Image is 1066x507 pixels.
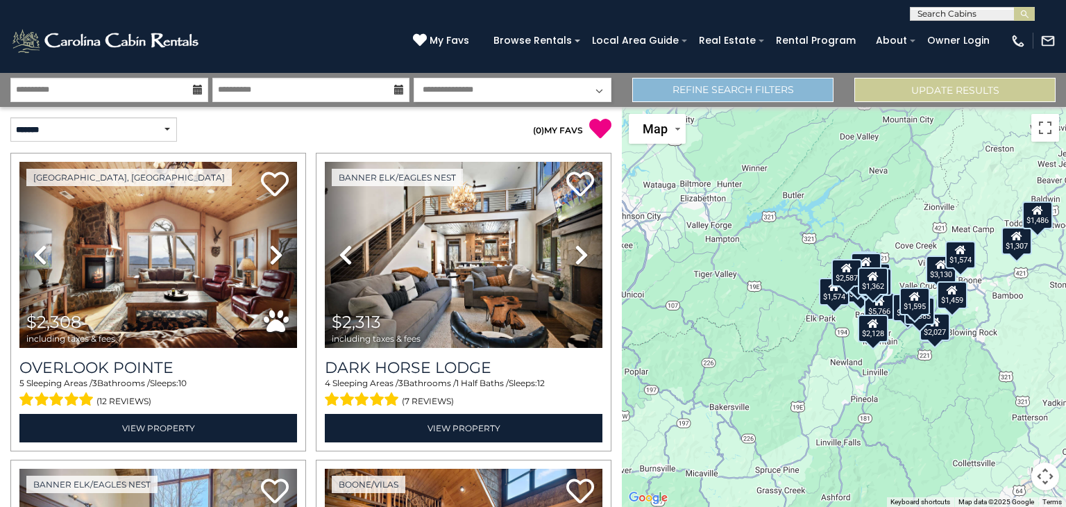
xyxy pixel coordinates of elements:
[19,358,297,377] a: Overlook Pointe
[1040,33,1056,49] img: mail-regular-white.png
[769,30,863,51] a: Rental Program
[487,30,579,51] a: Browse Rentals
[413,33,473,49] a: My Favs
[926,256,956,283] div: $3,130
[537,378,545,388] span: 12
[26,476,158,493] a: Banner Elk/Eagles Nest
[26,334,115,343] span: including taxes & fees
[332,476,405,493] a: Boone/Vilas
[19,377,297,410] div: Sleeping Areas / Bathrooms / Sleeps:
[92,378,97,388] span: 3
[19,378,24,388] span: 5
[332,169,463,186] a: Banner Elk/Eagles Nest
[566,477,594,507] a: Add to favorites
[398,378,403,388] span: 3
[533,125,544,135] span: ( )
[332,334,421,343] span: including taxes & fees
[899,288,930,315] div: $1,595
[858,267,888,295] div: $1,362
[831,259,862,287] div: $2,587
[1022,201,1053,229] div: $1,486
[869,30,914,51] a: About
[19,414,297,442] a: View Property
[456,378,509,388] span: 1 Half Baths /
[19,162,297,348] img: thumbnail_163477009.jpeg
[920,30,997,51] a: Owner Login
[533,125,583,135] a: (0)MY FAVS
[1001,227,1032,255] div: $1,307
[920,313,950,341] div: $2,027
[26,312,81,332] span: $2,308
[430,33,469,48] span: My Favs
[958,498,1034,506] span: Map data ©2025 Google
[937,281,967,309] div: $1,459
[632,78,834,102] a: Refine Search Filters
[26,169,232,186] a: [GEOGRAPHIC_DATA], [GEOGRAPHIC_DATA]
[945,241,976,269] div: $1,574
[536,125,541,135] span: 0
[1031,463,1059,490] button: Map camera controls
[325,358,602,377] a: Dark Horse Lodge
[261,170,289,200] a: Add to favorites
[1031,114,1059,142] button: Toggle fullscreen view
[96,392,151,410] span: (12 reviews)
[332,312,381,332] span: $2,313
[566,170,594,200] a: Add to favorites
[858,315,888,342] div: $2,128
[852,251,877,279] div: $910
[261,477,289,507] a: Add to favorites
[402,392,454,410] span: (7 reviews)
[854,78,1056,102] button: Update Results
[325,162,602,348] img: thumbnail_164375639.jpeg
[1010,33,1026,49] img: phone-regular-white.png
[625,489,671,507] a: Open this area in Google Maps (opens a new window)
[325,414,602,442] a: View Property
[629,114,686,144] button: Change map style
[892,294,923,322] div: $2,047
[325,377,602,410] div: Sleeping Areas / Bathrooms / Sleeps:
[643,122,668,136] span: Map
[1042,498,1062,506] a: Terms
[692,30,763,51] a: Real Estate
[585,30,686,51] a: Local Area Guide
[819,278,849,306] div: $1,574
[851,253,881,281] div: $2,236
[864,292,895,320] div: $5,766
[178,378,187,388] span: 10
[325,378,330,388] span: 4
[10,27,203,55] img: White-1-2.png
[890,497,950,507] button: Keyboard shortcuts
[625,489,671,507] img: Google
